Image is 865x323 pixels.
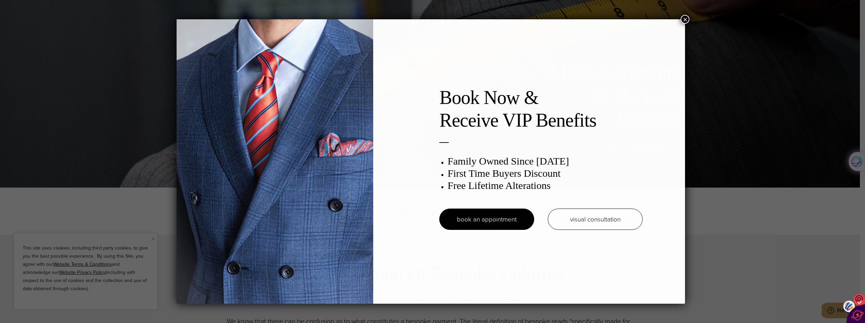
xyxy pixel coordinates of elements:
h3: Free Lifetime Alterations [447,179,643,192]
span: Help [15,5,29,11]
h2: Book Now & Receive VIP Benefits [439,86,643,132]
a: visual consultation [548,209,643,230]
a: book an appointment [439,209,534,230]
img: o1IwAAAABJRU5ErkJggg== [853,294,865,306]
h3: Family Owned Since [DATE] [447,155,643,167]
h3: First Time Buyers Discount [447,167,643,179]
button: Close [681,15,689,24]
img: svg+xml;base64,PHN2ZyB3aWR0aD0iNDQiIGhlaWdodD0iNDQiIHZpZXdCb3g9IjAgMCA0NCA0NCIgZmlsbD0ibm9uZSIgeG... [843,300,855,313]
